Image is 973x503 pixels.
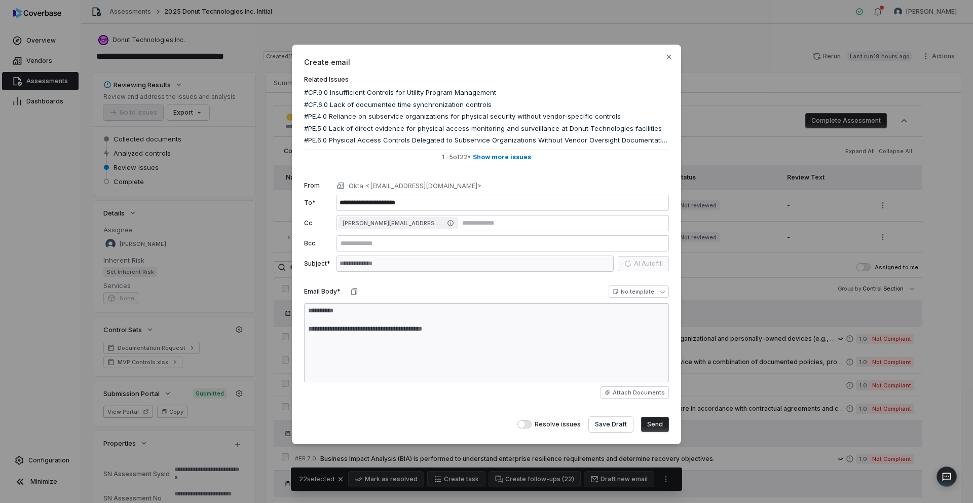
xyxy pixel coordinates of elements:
[641,417,669,432] button: Send
[535,420,581,428] span: Resolve issues
[304,76,669,84] label: Related Issues
[589,417,633,432] button: Save Draft
[304,88,496,98] span: #CF.9.0 Insufficient Controls for Utility Program Management
[304,100,492,110] span: #CF.6.0 Lack of documented time synchronization controls
[304,260,332,268] label: Subject*
[349,181,481,191] p: Okta <[EMAIL_ADDRESS][DOMAIN_NAME]>
[304,288,341,296] label: Email Body*
[517,420,532,428] button: Resolve issues
[601,386,669,399] button: Attach Documents
[613,389,665,397] span: Attach Documents
[343,219,444,227] span: [PERSON_NAME][EMAIL_ADDRESS][DOMAIN_NAME]
[304,57,669,67] span: Create email
[304,135,669,146] span: #PE.6.0 Physical Access Controls Delegated to Subservice Organizations Without Vendor Oversight D...
[304,150,669,165] button: 1 -5of22• Show more issues
[304,239,332,247] label: Bcc
[304,112,621,122] span: #PE.4.0 Reliance on subservice organizations for physical security without vendor-specific controls
[304,182,332,190] label: From
[304,124,662,134] span: #PE.5.0 Lack of direct evidence for physical access monitoring and surveillance at Donut Technolo...
[304,219,332,227] label: Cc
[473,153,531,161] span: Show more issues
